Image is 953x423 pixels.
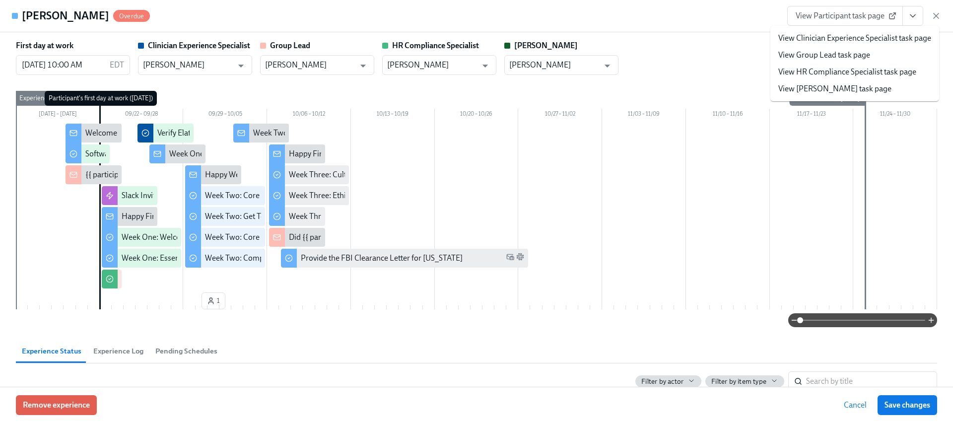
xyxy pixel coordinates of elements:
span: Experience Status [22,346,81,357]
div: Week One Onboarding Recap! [169,148,272,159]
div: 10/27 – 11/02 [518,109,602,122]
div: Slack Invites [122,190,163,201]
p: EDT [110,60,124,70]
span: Experience Log [93,346,143,357]
span: Work Email [506,253,514,264]
span: Filter by actor [641,377,683,386]
div: Happy First Day! [122,211,178,222]
a: View Group Lead task page [778,50,870,61]
button: Filter by item type [705,375,784,387]
a: View Participant task page [787,6,903,26]
button: Remove experience [16,395,97,415]
div: Did {{ participant.fullName }} Schedule A Meet & Greet? [289,232,476,243]
a: View Clinician Experience Specialist task page [778,33,931,44]
span: Cancel [844,400,867,410]
span: 1 [207,296,220,306]
div: 09/29 – 10/05 [183,109,267,122]
div: Provide the FBI Clearance Letter for [US_STATE] [301,253,463,264]
a: View HR Compliance Specialist task page [778,67,916,77]
div: [DATE] – [DATE] [16,109,100,122]
span: Slack [516,253,524,264]
button: Cancel [837,395,874,415]
input: Search by title [806,371,937,391]
div: {{ participant.fullName }} has started onboarding [85,169,251,180]
button: 1 [202,292,225,309]
div: Participant's first day at work ([DATE]) [45,91,157,106]
a: View [PERSON_NAME] task page [778,83,891,94]
div: 10/13 – 10/19 [351,109,435,122]
button: Open [477,58,493,73]
span: Remove experience [23,400,90,410]
div: 10/20 – 10/26 [435,109,519,122]
strong: Group Lead [270,41,310,50]
h4: [PERSON_NAME] [22,8,109,23]
button: Open [233,58,249,73]
span: Overdue [113,12,150,20]
button: Open [600,58,615,73]
button: Filter by actor [635,375,701,387]
span: Save changes [885,400,930,410]
div: Week One: Welcome To Charlie Health Tasks! (~3 hours to complete) [122,232,351,243]
div: 11/10 – 11/16 [686,109,770,122]
button: Open [355,58,371,73]
div: 09/22 – 09/28 [100,109,184,122]
button: View task page [902,6,923,26]
div: Week Three: Cultural Competence & Special Populations (~3 hours to complete) [289,169,557,180]
strong: [PERSON_NAME] [514,41,578,50]
div: 11/24 – 11/30 [853,109,937,122]
div: Week Three: Ethics, Conduct, & Legal Responsibilities (~5 hours to complete) [289,190,547,201]
div: Week Two: Core Compliance Tasks (~ 4 hours) [205,190,359,201]
div: 10/06 – 10/12 [267,109,351,122]
div: Software Set-Up [85,148,140,159]
strong: Clinician Experience Specialist [148,41,250,50]
div: Week One: Essential Compliance Tasks (~6.5 hours to complete) [122,253,337,264]
strong: HR Compliance Specialist [392,41,479,50]
div: Week Two: Core Processes (~1.25 hours to complete) [205,232,382,243]
div: 11/17 – 11/23 [770,109,854,122]
div: Happy Week Two! [205,169,266,180]
div: Happy Final Week of Onboarding! [289,148,404,159]
span: View Participant task page [796,11,894,21]
div: Week Two: Get To Know Your Role (~4 hours to complete) [205,211,398,222]
span: Pending Schedules [155,346,217,357]
label: First day at work [16,40,73,51]
span: Filter by item type [711,377,766,386]
div: Week Three: Final Onboarding Tasks (~1.5 hours to complete) [289,211,496,222]
button: Save changes [878,395,937,415]
div: 11/03 – 11/09 [602,109,686,122]
div: Verify Elation for {{ participant.fullName }} [157,128,300,139]
div: Week Two: Compliance Crisis Response (~1.5 hours to complete) [205,253,422,264]
div: Welcome To The Charlie Health Team! [85,128,214,139]
div: Week Two Onboarding Recap! [253,128,356,139]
